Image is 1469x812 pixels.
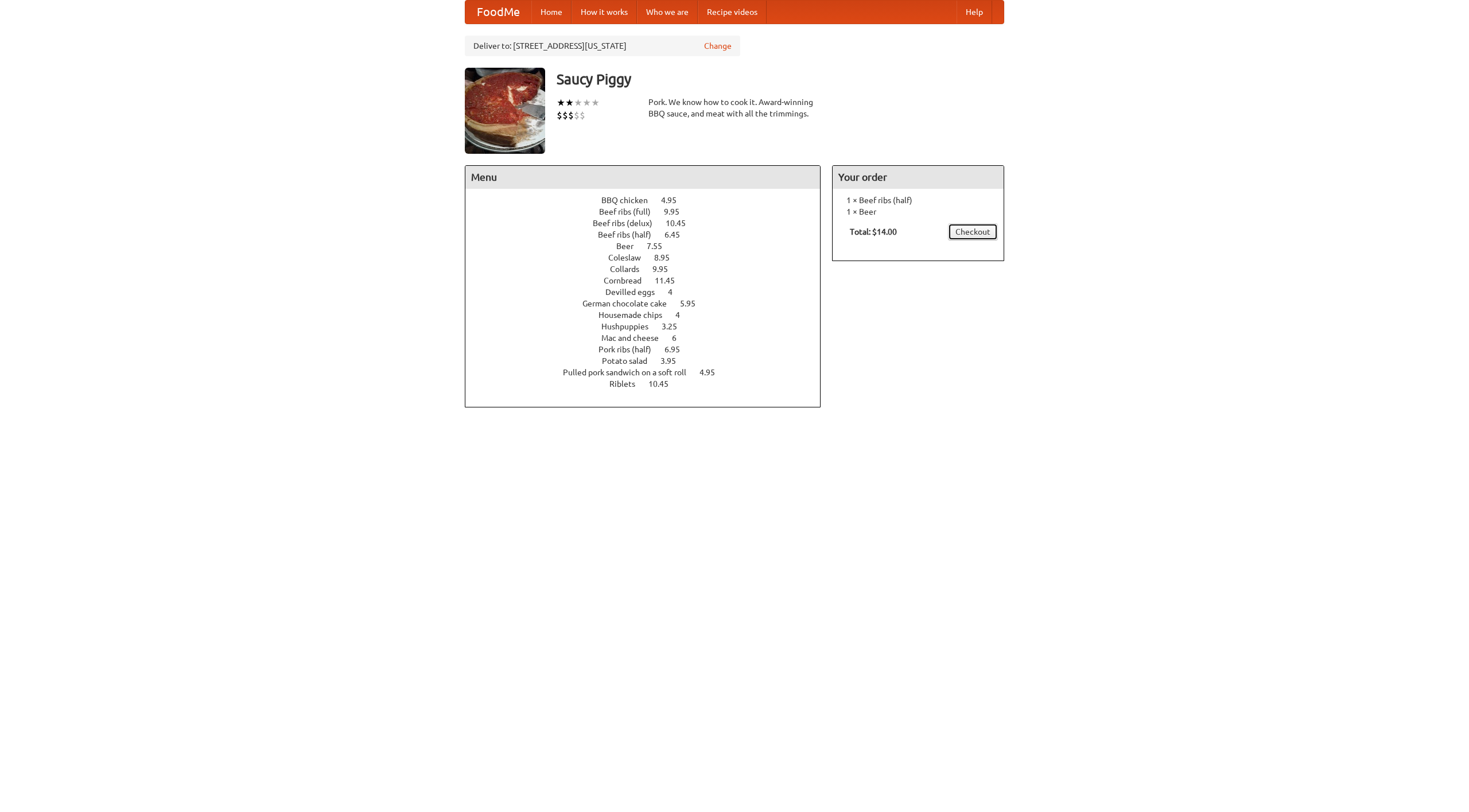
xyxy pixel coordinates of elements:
a: Potato salad 3.95 [602,356,697,366]
li: ★ [582,96,591,109]
a: Riblets 10.45 [609,379,690,388]
a: Pulled pork sandwich on a soft roll 4.95 [563,368,736,377]
h3: Saucy Piggy [557,68,1004,91]
li: ★ [591,96,600,109]
span: Collards [610,265,651,274]
a: FoodMe [465,1,531,24]
a: How it works [572,1,637,24]
span: 6.95 [664,345,691,354]
li: $ [562,109,568,122]
a: Hushpuppies 3.25 [601,322,698,331]
img: angular.jpg [465,68,545,154]
a: Beer 7.55 [616,242,683,251]
div: Pork. We know how to cook it. Award-winning BBQ sauce, and meat with all the trimmings. [648,96,821,119]
h4: Menu [465,166,820,189]
li: 1 × Beer [838,206,998,217]
span: Cornbread [604,276,653,285]
span: 5.95 [680,299,707,308]
a: Devilled eggs 4 [605,287,694,297]
span: Riblets [609,379,647,388]
li: ★ [565,96,574,109]
span: 10.45 [666,219,697,228]
a: German chocolate cake 5.95 [582,299,717,308]
a: Recipe videos [698,1,767,24]
a: Pork ribs (half) 6.95 [599,345,701,354]
li: ★ [557,96,565,109]
a: Coleslaw 8.95 [608,253,691,262]
span: 9.95 [664,207,691,216]
a: Home [531,1,572,24]
a: Who we are [637,1,698,24]
b: Total: $14.00 [850,227,897,236]
span: Devilled eggs [605,287,666,297]
a: Cornbread 11.45 [604,276,696,285]
a: Change [704,40,732,52]
a: Beef ribs (delux) 10.45 [593,219,707,228]
span: Beer [616,242,645,251]
li: $ [557,109,562,122]
a: Collards 9.95 [610,265,689,274]
a: Mac and cheese 6 [601,333,698,343]
span: 10.45 [648,379,680,388]
span: Beef ribs (half) [598,230,663,239]
li: ★ [574,96,582,109]
span: 4.95 [661,196,688,205]
span: Beef ribs (full) [599,207,662,216]
li: $ [574,109,580,122]
span: 6.45 [664,230,691,239]
h4: Your order [833,166,1004,189]
span: German chocolate cake [582,299,678,308]
span: 4 [668,287,684,297]
span: Coleslaw [608,253,652,262]
span: Potato salad [602,356,659,366]
div: Deliver to: [STREET_ADDRESS][US_STATE] [465,36,740,56]
span: 3.95 [660,356,687,366]
a: Beef ribs (half) 6.45 [598,230,701,239]
span: 6 [672,333,688,343]
span: 9.95 [652,265,679,274]
span: Mac and cheese [601,333,670,343]
li: 1 × Beef ribs (half) [838,195,998,206]
span: 4.95 [699,368,726,377]
span: Pork ribs (half) [599,345,663,354]
li: $ [568,109,574,122]
span: Pulled pork sandwich on a soft roll [563,368,698,377]
span: 4 [675,310,691,320]
li: $ [580,109,585,122]
span: Housemade chips [599,310,674,320]
span: BBQ chicken [601,196,659,205]
a: Checkout [948,223,998,240]
a: Beef ribs (full) 9.95 [599,207,701,216]
a: Housemade chips 4 [599,310,701,320]
a: Help [957,1,992,24]
span: Hushpuppies [601,322,660,331]
span: Beef ribs (delux) [593,219,664,228]
a: BBQ chicken 4.95 [601,196,698,205]
span: 11.45 [655,276,686,285]
span: 7.55 [647,242,674,251]
span: 8.95 [654,253,681,262]
span: 3.25 [662,322,689,331]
